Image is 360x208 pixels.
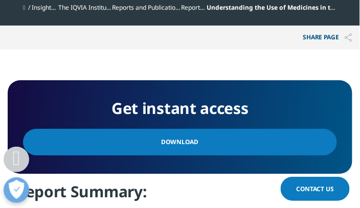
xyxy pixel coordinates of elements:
[32,3,56,12] a: Insights
[23,96,337,121] h4: Get instant access
[295,26,360,50] p: Share PAGE
[112,3,182,12] a: Reports and Publications
[295,26,360,50] button: Share PAGEShare PAGE
[281,177,350,201] a: Contact Us
[296,184,334,193] span: Contact Us
[345,33,352,42] img: Share PAGE
[58,3,112,12] a: The IQVIA Institute
[4,177,29,203] button: Open Preferences
[181,3,205,12] a: Reports
[23,129,337,155] a: Download
[162,136,199,148] span: Download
